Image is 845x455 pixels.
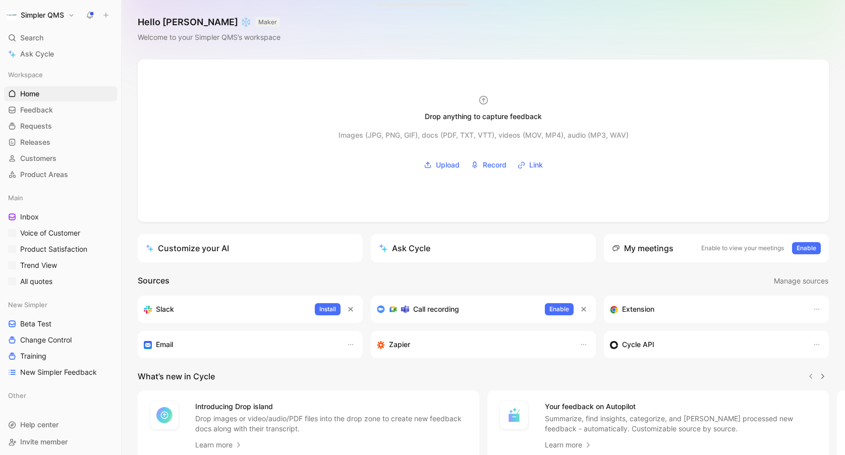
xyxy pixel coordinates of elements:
[20,32,43,44] span: Search
[195,401,467,413] h4: Introducing Drop island
[514,157,546,173] button: Link
[319,304,336,314] span: Install
[379,242,430,254] div: Ask Cycle
[4,135,117,150] a: Releases
[467,157,510,173] button: Record
[797,243,816,253] span: Enable
[20,212,39,222] span: Inbox
[138,274,170,288] h2: Sources
[8,390,26,401] span: Other
[612,242,673,254] div: My meetings
[545,303,574,315] button: Enable
[420,157,463,173] button: Upload
[610,338,803,351] div: Sync customers & send feedback from custom sources. Get inspired by our favorite use case
[622,303,654,315] h3: Extension
[773,274,829,288] button: Manage sources
[20,169,68,180] span: Product Areas
[4,86,117,101] a: Home
[315,303,341,315] button: Install
[20,121,52,131] span: Requests
[4,242,117,257] a: Product Satisfaction
[4,349,117,364] a: Training
[4,119,117,134] a: Requests
[4,434,117,449] div: Invite member
[20,153,57,163] span: Customers
[20,244,87,254] span: Product Satisfaction
[483,159,506,171] span: Record
[774,275,828,287] span: Manage sources
[20,319,51,329] span: Beta Test
[4,297,117,380] div: New SimplerBeta TestChange ControlTrainingNew Simpler Feedback
[4,365,117,380] a: New Simpler Feedback
[138,370,215,382] h2: What’s new in Cycle
[138,31,280,43] div: Welcome to your Simpler QMS’s workspace
[138,16,280,28] h1: Hello [PERSON_NAME] ❄️
[8,300,47,310] span: New Simpler
[20,351,46,361] span: Training
[20,276,52,287] span: All quotes
[4,388,117,403] div: Other
[21,11,64,20] h1: Simpler QMS
[20,420,59,429] span: Help center
[8,70,43,80] span: Workspace
[4,316,117,331] a: Beta Test
[255,17,280,27] button: MAKER
[20,437,68,446] span: Invite member
[4,258,117,273] a: Trend View
[7,10,17,20] img: Simpler QMS
[4,274,117,289] a: All quotes
[20,89,39,99] span: Home
[436,159,460,171] span: Upload
[20,335,72,345] span: Change Control
[545,414,817,434] p: Summarize, find insights, categorize, and [PERSON_NAME] processed new feedback - automatically. C...
[20,228,80,238] span: Voice of Customer
[4,167,117,182] a: Product Areas
[413,303,459,315] h3: Call recording
[20,367,97,377] span: New Simpler Feedback
[4,8,77,22] button: Simpler QMSSimpler QMS
[195,439,243,451] a: Learn more
[156,303,174,315] h3: Slack
[4,190,117,205] div: Main
[144,303,307,315] div: Sync your customers, send feedback and get updates in Slack
[20,260,57,270] span: Trend View
[195,414,467,434] p: Drop images or video/audio/PDF files into the drop zone to create new feedback docs along with th...
[371,234,596,262] button: Ask Cycle
[4,209,117,224] a: Inbox
[4,151,117,166] a: Customers
[20,105,53,115] span: Feedback
[4,67,117,82] div: Workspace
[146,242,229,254] div: Customize your AI
[4,332,117,348] a: Change Control
[4,417,117,432] div: Help center
[339,129,629,141] div: Images (JPG, PNG, GIF), docs (PDF, TXT, VTT), videos (MOV, MP4), audio (MP3, WAV)
[4,297,117,312] div: New Simpler
[4,388,117,406] div: Other
[529,159,543,171] span: Link
[20,48,54,60] span: Ask Cycle
[20,137,50,147] span: Releases
[4,190,117,289] div: MainInboxVoice of CustomerProduct SatisfactionTrend ViewAll quotes
[545,439,592,451] a: Learn more
[701,243,784,253] p: Enable to view your meetings
[4,225,117,241] a: Voice of Customer
[792,242,821,254] button: Enable
[138,234,363,262] a: Customize your AI
[4,102,117,118] a: Feedback
[156,338,173,351] h3: Email
[4,46,117,62] a: Ask Cycle
[610,303,803,315] div: Capture feedback from anywhere on the web
[377,303,537,315] div: Record & transcribe meetings from Zoom, Meet & Teams.
[144,338,336,351] div: Forward emails to your feedback inbox
[377,338,570,351] div: Capture feedback from thousands of sources with Zapier (survey results, recordings, sheets, etc).
[425,110,542,123] div: Drop anything to capture feedback
[4,30,117,45] div: Search
[389,338,410,351] h3: Zapier
[549,304,569,314] span: Enable
[545,401,817,413] h4: Your feedback on Autopilot
[8,193,23,203] span: Main
[622,338,654,351] h3: Cycle API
